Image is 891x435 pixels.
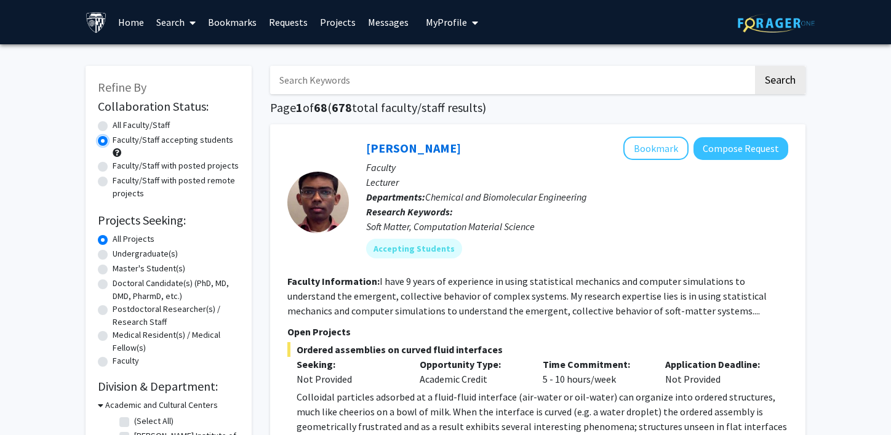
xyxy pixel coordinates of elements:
div: Not Provided [656,357,779,386]
div: 5 - 10 hours/week [533,357,657,386]
a: Messages [362,1,415,44]
button: Compose Request to John Edison [693,137,788,160]
p: Open Projects [287,324,788,339]
p: Opportunity Type: [420,357,524,372]
fg-read-more: I have 9 years of experience in using statistical mechanics and computer simulations to understan... [287,275,767,317]
img: Johns Hopkins University Logo [86,12,107,33]
a: Projects [314,1,362,44]
b: Faculty Information: [287,275,380,287]
a: Bookmarks [202,1,263,44]
div: Soft Matter, Computation Material Science [366,219,788,234]
h1: Page of ( total faculty/staff results) [270,100,805,115]
input: Search Keywords [270,66,753,94]
label: Medical Resident(s) / Medical Fellow(s) [113,329,239,354]
label: Master's Student(s) [113,262,185,275]
b: Departments: [366,191,425,203]
h2: Projects Seeking: [98,213,239,228]
span: Chemical and Biomolecular Engineering [425,191,587,203]
button: Add John Edison to Bookmarks [623,137,689,160]
span: Refine By [98,79,146,95]
button: Search [755,66,805,94]
label: Undergraduate(s) [113,247,178,260]
div: Academic Credit [410,357,533,386]
span: 678 [332,100,352,115]
a: Home [112,1,150,44]
h2: Collaboration Status: [98,99,239,114]
label: Faculty/Staff with posted remote projects [113,174,239,200]
a: Requests [263,1,314,44]
h3: Academic and Cultural Centers [105,399,218,412]
p: Lecturer [366,175,788,190]
span: My Profile [426,16,467,28]
a: Search [150,1,202,44]
iframe: Chat [9,380,52,426]
p: Seeking: [297,357,401,372]
label: Faculty/Staff with posted projects [113,159,239,172]
p: Application Deadline: [665,357,770,372]
h2: Division & Department: [98,379,239,394]
label: All Projects [113,233,154,245]
label: All Faculty/Staff [113,119,170,132]
div: Not Provided [297,372,401,386]
span: 1 [296,100,303,115]
label: Faculty [113,354,139,367]
mat-chip: Accepting Students [366,239,462,258]
label: Doctoral Candidate(s) (PhD, MD, DMD, PharmD, etc.) [113,277,239,303]
p: Time Commitment: [543,357,647,372]
b: Research Keywords: [366,206,453,218]
img: ForagerOne Logo [738,14,815,33]
a: [PERSON_NAME] [366,140,461,156]
p: Faculty [366,160,788,175]
label: (Select All) [134,415,174,428]
label: Faculty/Staff accepting students [113,134,233,146]
span: 68 [314,100,327,115]
label: Postdoctoral Researcher(s) / Research Staff [113,303,239,329]
span: Ordered assemblies on curved fluid interfaces [287,342,788,357]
